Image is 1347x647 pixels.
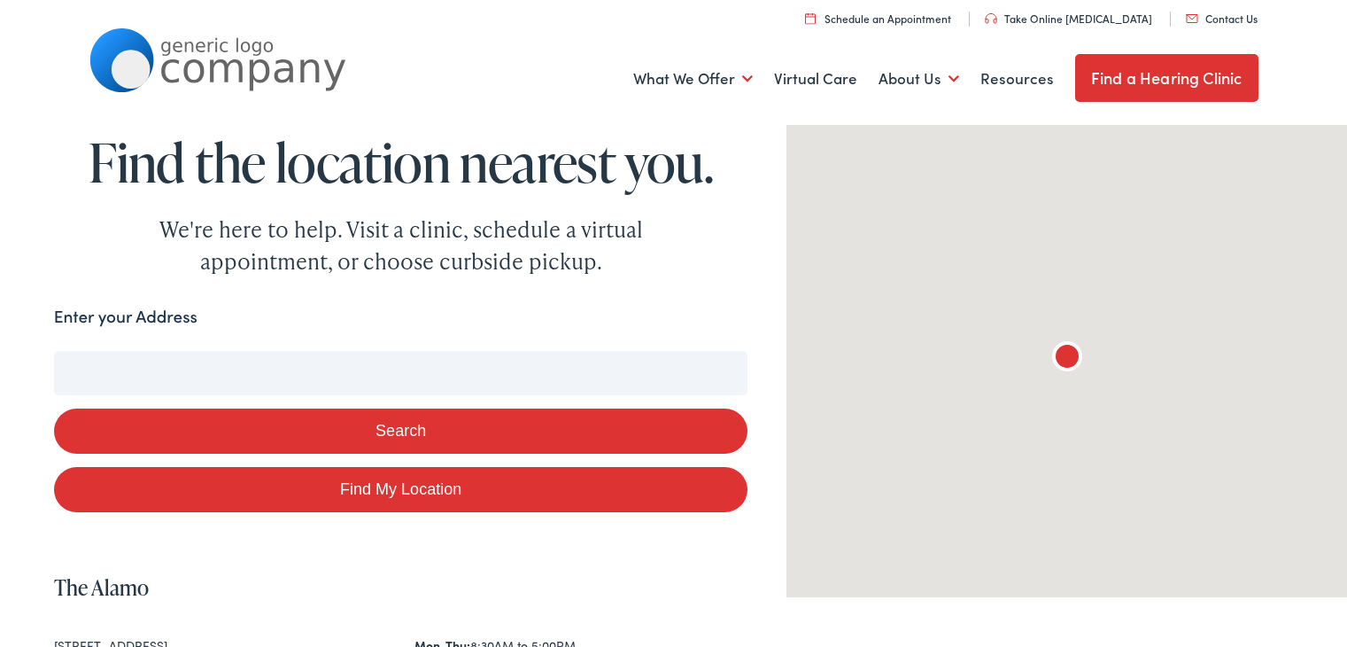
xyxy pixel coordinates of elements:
a: Schedule an Appointment [805,11,951,26]
div: The Alamo [1039,331,1095,387]
button: Search [54,409,748,454]
input: Enter your address or zip code [54,351,748,395]
img: utility icon [805,12,816,24]
div: We're here to help. Visit a clinic, schedule a virtual appointment, or choose curbside pickup. [118,214,685,277]
img: utility icon [1186,14,1198,23]
a: Find My Location [54,467,748,512]
a: Resources [980,46,1054,112]
label: Enter your Address [54,304,197,330]
a: The Alamo [54,573,149,602]
a: What We Offer [633,46,753,112]
a: About Us [879,46,959,112]
a: Take Online [MEDICAL_DATA] [985,11,1152,26]
a: Virtual Care [774,46,857,112]
img: utility icon [985,13,997,24]
h1: Find the location nearest you. [54,133,748,191]
a: Find a Hearing Clinic [1075,54,1258,102]
a: Contact Us [1186,11,1258,26]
